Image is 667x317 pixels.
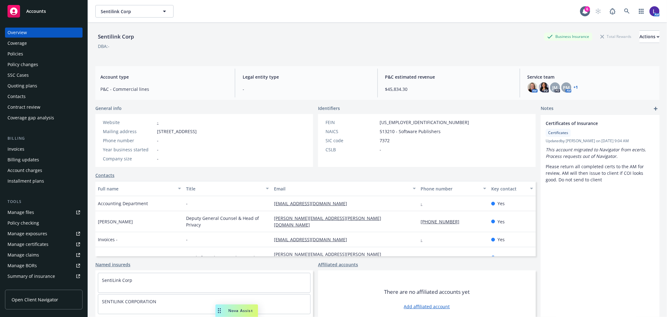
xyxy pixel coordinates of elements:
[621,5,633,18] a: Search
[184,181,272,196] button: Title
[95,261,130,268] a: Named insureds
[98,43,109,49] div: DBA: -
[215,304,258,317] button: Nova Assist
[528,82,538,92] img: photo
[5,144,83,154] a: Invoices
[98,254,133,261] span: [PERSON_NAME]
[98,218,133,225] span: [PERSON_NAME]
[5,28,83,38] a: Overview
[5,113,83,123] a: Coverage gap analysis
[5,60,83,70] a: Policy changes
[541,115,659,188] div: Certificates of InsuranceCertificatesUpdatedby [PERSON_NAME] on [DATE] 9:04 AMThis account migrat...
[102,299,156,304] a: SENTILINK CORPORATION
[326,137,377,144] div: SIC code
[95,5,174,18] button: Sentilink Corp
[8,49,23,59] div: Policies
[5,38,83,48] a: Coverage
[498,254,505,261] span: Yes
[563,84,570,91] span: PM
[215,304,223,317] div: Drag to move
[384,288,470,296] span: There are no affiliated accounts yet
[546,163,654,183] p: Please return all completed certs to the AM for review, AM will then issue to client if COI looks...
[157,119,159,125] a: -
[8,155,39,165] div: Billing updates
[326,128,377,135] div: NAICS
[157,146,159,153] span: -
[326,119,377,126] div: FEIN
[186,215,269,228] span: Deputy General Counsel & Head of Privacy
[26,9,46,14] span: Accounts
[649,6,659,16] img: photo
[385,86,512,92] span: $45,834.30
[639,31,659,43] div: Actions
[186,200,188,207] span: -
[8,113,54,123] div: Coverage gap analysis
[421,255,451,261] a: 4153429528
[8,207,34,217] div: Manage files
[186,254,255,261] span: Head of People; General Counsel
[498,218,505,225] span: Yes
[421,200,427,206] a: -
[8,144,24,154] div: Invoices
[541,105,553,112] span: Notes
[5,165,83,175] a: Account charges
[186,236,188,243] span: -
[592,5,604,18] a: Start snowing
[103,155,154,162] div: Company size
[498,200,505,207] span: Yes
[186,185,262,192] div: Title
[574,86,578,89] a: +1
[274,215,381,228] a: [PERSON_NAME][EMAIL_ADDRESS][PERSON_NAME][DOMAIN_NAME]
[5,102,83,112] a: Contract review
[12,296,58,303] span: Open Client Navigator
[528,74,654,80] span: Service team
[103,146,154,153] div: Year business started
[157,137,159,144] span: -
[385,74,512,80] span: P&C estimated revenue
[546,120,638,127] span: Certificates of Insurance
[5,81,83,91] a: Quoting plans
[5,91,83,101] a: Contacts
[491,185,526,192] div: Key contact
[5,3,83,20] a: Accounts
[98,236,118,243] span: Invoices -
[421,236,427,242] a: -
[101,8,155,15] span: Sentilink Corp
[8,81,37,91] div: Quoting plans
[8,38,27,48] div: Coverage
[8,70,29,80] div: SSC Cases
[380,128,441,135] span: 513210 - Software Publishers
[95,33,137,41] div: Sentilink Corp
[318,105,340,112] span: Identifiers
[544,33,592,40] div: Business Insurance
[8,271,55,281] div: Summary of insurance
[5,250,83,260] a: Manage claims
[102,277,132,283] a: SentiLink Corp
[546,147,647,159] em: This account migrated to Navigator from ecerts. Process requests out of Navigator.
[5,199,83,205] div: Tools
[539,82,549,92] img: photo
[98,185,174,192] div: Full name
[5,229,83,239] a: Manage exposures
[380,146,381,153] span: -
[271,181,418,196] button: Email
[421,185,479,192] div: Phone number
[103,119,154,126] div: Website
[243,74,370,80] span: Legal entity type
[5,176,83,186] a: Installment plans
[5,49,83,59] a: Policies
[95,105,122,112] span: General info
[5,155,83,165] a: Billing updates
[606,5,619,18] a: Report a Bug
[103,128,154,135] div: Mailing address
[552,84,558,91] span: JM
[597,33,634,40] div: Total Rewards
[8,218,39,228] div: Policy checking
[98,200,148,207] span: Accounting Department
[418,181,489,196] button: Phone number
[157,155,159,162] span: -
[639,30,659,43] button: Actions
[546,138,654,144] span: Updated by [PERSON_NAME] on [DATE] 9:04 AM
[274,251,381,264] a: [PERSON_NAME][EMAIL_ADDRESS][PERSON_NAME][DOMAIN_NAME]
